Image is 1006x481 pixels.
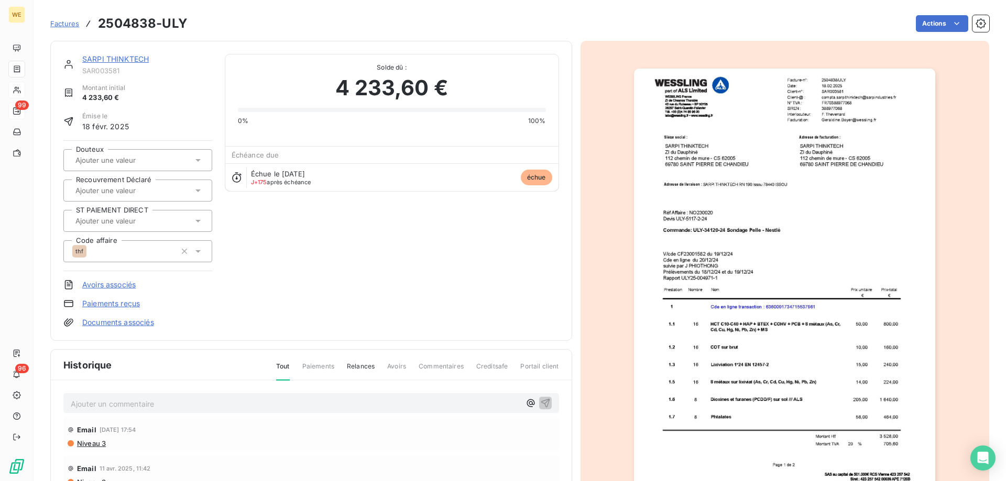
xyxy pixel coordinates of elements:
span: 0% [238,116,248,126]
span: Email [77,426,96,434]
span: 99 [15,100,29,110]
span: Factures [50,19,79,28]
span: Portail client [520,362,559,379]
span: Email [77,464,96,473]
span: 4 233,60 € [82,93,125,103]
span: après échéance [251,179,311,185]
span: Émise le [82,111,129,121]
span: Avoirs [387,362,406,379]
span: Échue le [DATE] [251,170,305,178]
div: Open Intercom Messenger [970,445,996,471]
h3: 2504838-ULY [98,14,188,33]
span: 96 [15,364,29,373]
a: Paiements reçus [82,298,140,309]
span: [DATE] 17:54 [100,427,136,433]
button: Actions [916,15,968,32]
input: Ajouter une valeur [74,186,180,195]
span: Solde dû : [238,63,546,72]
a: SARPI THINKTECH [82,54,149,63]
span: Historique [63,358,112,372]
span: 11 avr. 2025, 11:42 [100,465,151,472]
span: échue [521,170,552,185]
span: 4 233,60 € [335,72,448,104]
span: thf [75,248,83,254]
span: Paiements [302,362,334,379]
span: Creditsafe [476,362,508,379]
span: J+175 [251,178,267,186]
span: Échéance due [232,151,279,159]
span: 100% [528,116,546,126]
span: Montant initial [82,83,125,93]
a: Factures [50,18,79,29]
span: Relances [347,362,375,379]
span: Tout [276,362,290,381]
img: Logo LeanPay [8,458,25,475]
a: Avoirs associés [82,279,136,290]
span: SAR003581 [82,66,212,75]
a: Documents associés [82,317,154,328]
input: Ajouter une valeur [74,216,180,226]
div: WE [8,6,25,23]
span: Commentaires [419,362,464,379]
span: Niveau 3 [76,439,106,448]
input: Ajouter une valeur [74,155,180,165]
span: 18 févr. 2025 [82,121,129,132]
